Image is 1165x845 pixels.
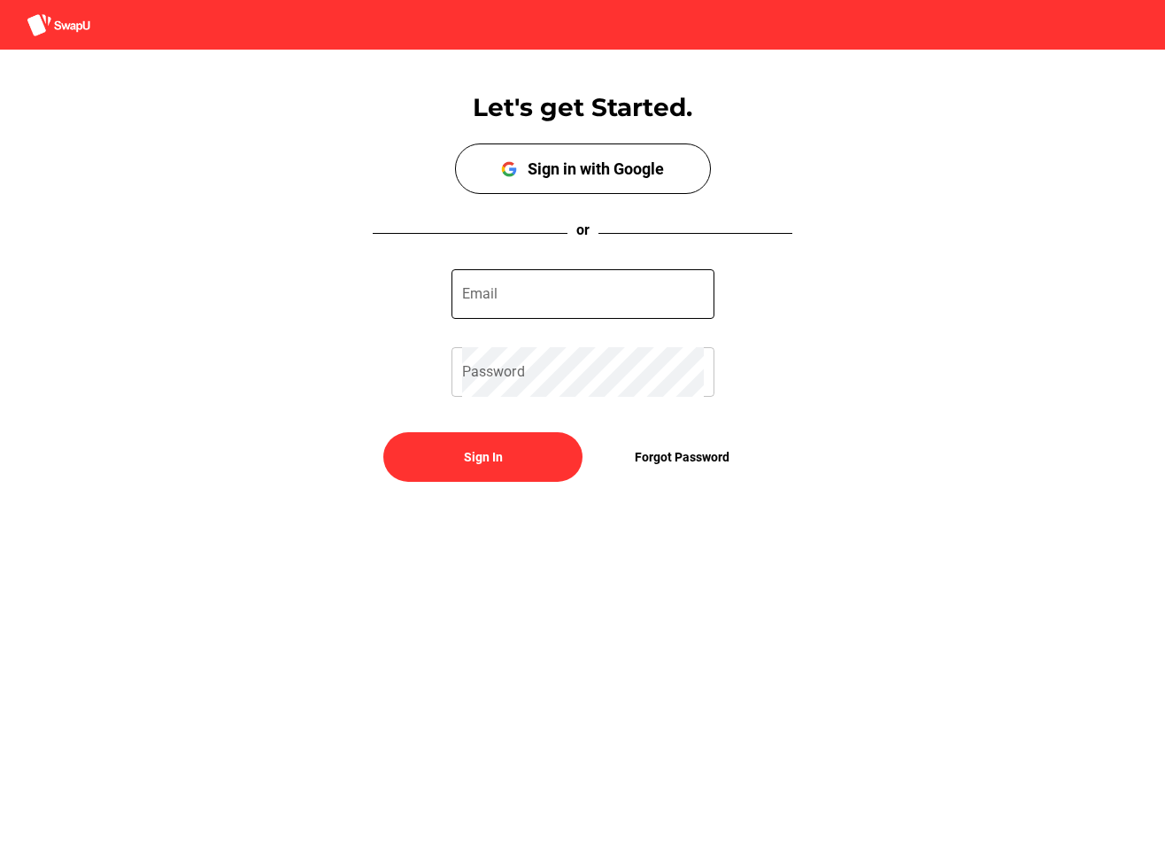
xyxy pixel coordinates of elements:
[582,432,782,482] a: Forgot Password
[528,159,664,178] div: Sign in with Google
[383,432,582,482] button: Sign In
[455,143,711,194] button: Sign in with Google
[501,161,517,177] img: google-logo.e6216e10.png
[464,446,503,468] span: Sign In
[635,446,729,468] span: Forgot Password
[27,13,90,37] img: aSD8y5uGLpzPJLYTcYcjNu3laj1c05W5KWf0Ds+Za8uybjssssuu+yyyy677LKX2n+PWMSDJ9a87AAAAABJRU5ErkJggg==
[462,347,704,397] input: Password
[462,269,704,319] input: Email
[473,92,692,122] span: Let's get Started.
[567,220,598,241] p: or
